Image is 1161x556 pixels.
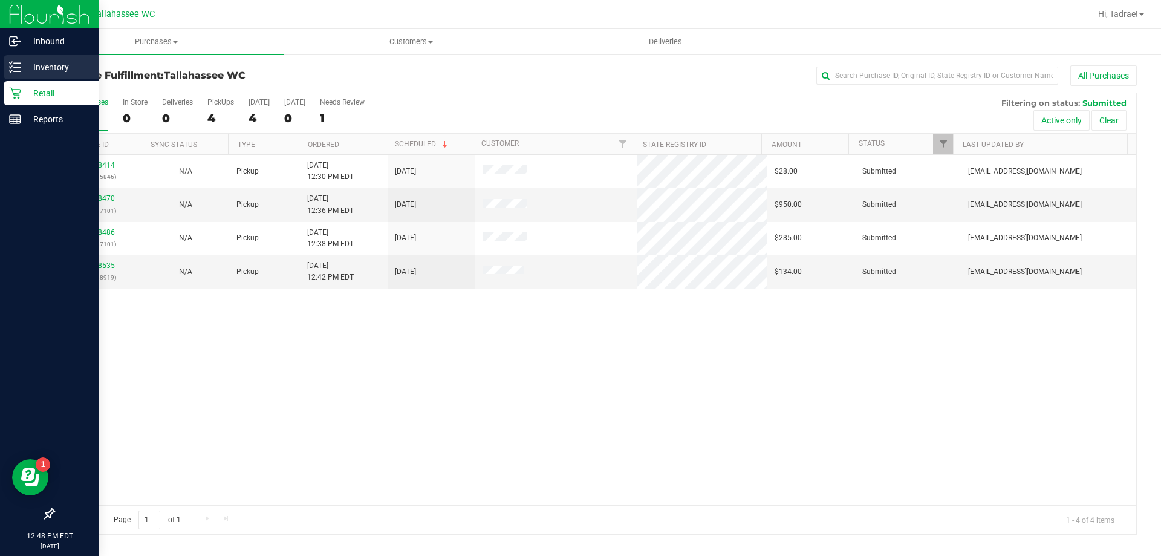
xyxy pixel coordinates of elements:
div: 0 [284,111,305,125]
div: [DATE] [284,98,305,106]
span: [DATE] [395,266,416,278]
span: Customers [284,36,538,47]
span: [DATE] 12:38 PM EDT [307,227,354,250]
span: [EMAIL_ADDRESS][DOMAIN_NAME] [968,266,1082,278]
span: [DATE] 12:36 PM EDT [307,193,354,216]
span: Pickup [236,266,259,278]
p: Inbound [21,34,94,48]
span: [EMAIL_ADDRESS][DOMAIN_NAME] [968,166,1082,177]
span: Submitted [862,166,896,177]
span: Pickup [236,166,259,177]
div: 1 [320,111,365,125]
span: Filtering on status: [1001,98,1080,108]
a: Status [859,139,885,148]
span: [EMAIL_ADDRESS][DOMAIN_NAME] [968,232,1082,244]
h3: Purchase Fulfillment: [53,70,414,81]
span: $134.00 [775,266,802,278]
span: Hi, Tadrae! [1098,9,1138,19]
span: Not Applicable [179,267,192,276]
span: [DATE] [395,232,416,244]
iframe: Resource center [12,459,48,495]
span: Submitted [862,232,896,244]
inline-svg: Retail [9,87,21,99]
div: 4 [207,111,234,125]
span: [DATE] 12:30 PM EDT [307,160,354,183]
a: Filter [613,134,633,154]
button: N/A [179,199,192,211]
a: Sync Status [151,140,197,149]
button: N/A [179,166,192,177]
span: Tallahassee WC [164,70,246,81]
a: Filter [933,134,953,154]
div: 4 [249,111,270,125]
div: In Store [123,98,148,106]
span: Pickup [236,232,259,244]
button: Clear [1091,110,1127,131]
button: Active only [1033,110,1090,131]
a: 11828470 [81,194,115,203]
p: 12:48 PM EDT [5,531,94,541]
a: Last Updated By [963,140,1024,149]
a: Ordered [308,140,339,149]
span: Not Applicable [179,234,192,242]
span: [EMAIL_ADDRESS][DOMAIN_NAME] [968,199,1082,211]
span: $950.00 [775,199,802,211]
span: Pickup [236,199,259,211]
span: [DATE] 12:42 PM EDT [307,260,354,283]
inline-svg: Reports [9,113,21,125]
iframe: Resource center unread badge [36,457,50,472]
span: Purchases [29,36,284,47]
inline-svg: Inbound [9,35,21,47]
p: Reports [21,112,94,126]
span: $28.00 [775,166,798,177]
span: Submitted [862,199,896,211]
a: Customers [284,29,538,54]
div: 0 [162,111,193,125]
span: 1 - 4 of 4 items [1056,511,1124,529]
button: N/A [179,266,192,278]
button: All Purchases [1070,65,1137,86]
a: 11828414 [81,161,115,169]
a: Deliveries [538,29,793,54]
a: Purchases [29,29,284,54]
span: Not Applicable [179,200,192,209]
span: [DATE] [395,199,416,211]
a: Type [238,140,255,149]
p: [DATE] [5,541,94,551]
span: Deliveries [633,36,698,47]
div: 0 [123,111,148,125]
a: 11828486 [81,228,115,237]
a: Customer [481,139,519,148]
a: 11828535 [81,261,115,270]
div: PickUps [207,98,234,106]
div: Deliveries [162,98,193,106]
span: Submitted [862,266,896,278]
a: Scheduled [395,140,450,148]
button: N/A [179,232,192,244]
span: Tallahassee WC [92,9,155,19]
span: [DATE] [395,166,416,177]
p: Inventory [21,60,94,74]
span: Not Applicable [179,167,192,175]
div: Needs Review [320,98,365,106]
p: Retail [21,86,94,100]
span: Page of 1 [103,511,190,529]
input: Search Purchase ID, Original ID, State Registry ID or Customer Name... [816,67,1058,85]
div: [DATE] [249,98,270,106]
a: Amount [772,140,802,149]
a: State Registry ID [643,140,706,149]
input: 1 [138,511,160,529]
span: Submitted [1082,98,1127,108]
inline-svg: Inventory [9,61,21,73]
span: $285.00 [775,232,802,244]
